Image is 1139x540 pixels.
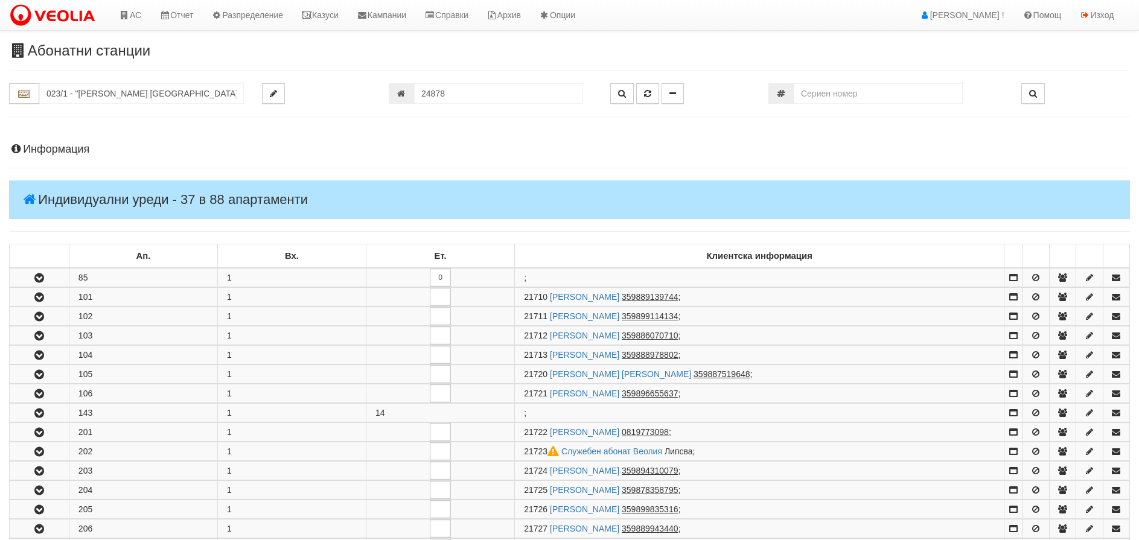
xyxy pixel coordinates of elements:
td: 1 [217,307,366,326]
span: Партида № [524,524,547,533]
td: ; [515,404,1004,422]
td: ; [515,384,1004,403]
b: Ет. [435,251,447,261]
td: 1 [217,384,366,403]
td: ; [515,326,1004,345]
tcxspan: Call 0819773098 via 3CX [622,427,669,437]
tcxspan: Call 359899114134 via 3CX [622,311,678,321]
span: Партида № [524,350,547,360]
td: 1 [217,500,366,519]
h4: Индивидуални уреди - 37 в 88 апартаменти [9,180,1130,219]
td: ; [515,500,1004,519]
td: : No sort applied, sorting is disabled [1103,244,1129,268]
tcxspan: Call 359887519648 via 3CX [694,369,750,379]
h3: Абонатни станции [9,43,1130,59]
a: [PERSON_NAME] [550,311,619,321]
td: 1 [217,481,366,500]
span: Партида № [524,466,547,475]
td: 103 [69,326,217,345]
td: 1 [217,326,366,345]
a: [PERSON_NAME] [550,466,619,475]
td: ; [515,288,1004,307]
td: : No sort applied, sorting is disabled [1004,244,1023,268]
a: [PERSON_NAME] [550,504,619,514]
tcxspan: Call 359894310079 via 3CX [622,466,678,475]
span: Липсва [665,446,693,456]
span: 14 [375,408,385,418]
tcxspan: Call 359889943440 via 3CX [622,524,678,533]
td: 1 [217,268,366,287]
td: 1 [217,365,366,384]
td: 201 [69,423,217,442]
a: [PERSON_NAME] [550,524,619,533]
td: ; [515,462,1004,480]
span: Партида № [524,427,547,437]
td: 85 [69,268,217,287]
td: 203 [69,462,217,480]
td: 1 [217,519,366,538]
td: Клиентска информация: No sort applied, sorting is disabled [515,244,1004,268]
a: [PERSON_NAME] [550,389,619,398]
a: [PERSON_NAME] [550,292,619,302]
a: [PERSON_NAME] [550,427,619,437]
td: 206 [69,519,217,538]
tcxspan: Call 359888978802 via 3CX [622,350,678,360]
span: Партида № [524,292,547,302]
a: [PERSON_NAME] [550,485,619,495]
td: Ет.: No sort applied, sorting is disabled [366,244,515,268]
span: Партида № [524,369,547,379]
td: 1 [217,442,366,461]
td: ; [515,519,1004,538]
span: Партида № [524,485,547,495]
td: Вх.: No sort applied, sorting is disabled [217,244,366,268]
td: 1 [217,462,366,480]
b: Ап. [136,251,150,261]
td: 204 [69,481,217,500]
td: 1 [217,288,366,307]
input: Абонатна станция [39,83,244,104]
td: ; [515,307,1004,326]
td: ; [515,442,1004,461]
tcxspan: Call 359886070710 via 3CX [622,331,678,340]
a: [PERSON_NAME] [550,350,619,360]
td: ; [515,481,1004,500]
td: 105 [69,365,217,384]
td: ; [515,268,1004,287]
input: Сериен номер [794,83,963,104]
b: Клиентска информация [707,251,812,261]
td: ; [515,365,1004,384]
td: 104 [69,346,217,364]
td: 1 [217,404,366,422]
h4: Информация [9,144,1130,156]
a: [PERSON_NAME] [PERSON_NAME] [550,369,691,379]
td: 202 [69,442,217,461]
tcxspan: Call 359899835316 via 3CX [622,504,678,514]
td: 102 [69,307,217,326]
td: : No sort applied, sorting is disabled [1076,244,1103,268]
td: ; [515,423,1004,442]
b: Вх. [285,251,299,261]
td: 1 [217,423,366,442]
a: [PERSON_NAME] [550,331,619,340]
td: 106 [69,384,217,403]
td: : No sort applied, sorting is disabled [1023,244,1049,268]
td: ; [515,346,1004,364]
input: Партида № [414,83,583,104]
span: Партида № [524,389,547,398]
tcxspan: Call 359878358795 via 3CX [622,485,678,495]
tcxspan: Call 359896655637 via 3CX [622,389,678,398]
tcxspan: Call 359889139744 via 3CX [622,292,678,302]
td: Ап.: No sort applied, sorting is disabled [69,244,217,268]
td: 143 [69,404,217,422]
td: 205 [69,500,217,519]
span: Партида № [524,446,561,456]
span: Партида № [524,504,547,514]
a: Служебен абонат Веолия [561,446,662,456]
td: 1 [217,346,366,364]
td: : No sort applied, sorting is disabled [1049,244,1076,268]
span: Партида № [524,311,547,321]
span: Партида № [524,331,547,340]
td: 101 [69,288,217,307]
img: VeoliaLogo.png [9,3,101,28]
td: : No sort applied, sorting is disabled [10,244,69,268]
